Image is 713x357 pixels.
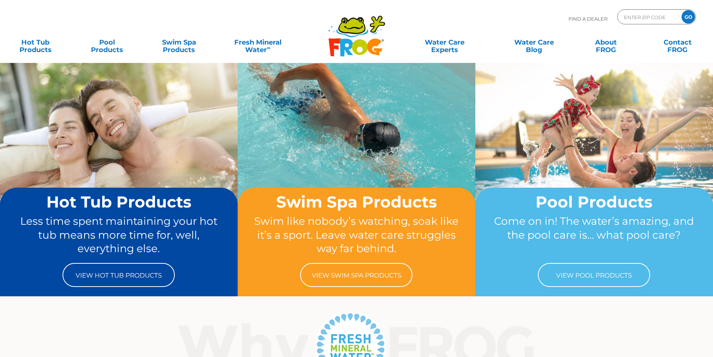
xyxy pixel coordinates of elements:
p: Less time spent maintaining your hot tub means more time for, well, everything else. [14,214,223,255]
a: View Swim Spa Products [300,263,412,287]
sup: ∞ [267,45,271,51]
h2: Hot Tub Products [14,193,223,211]
img: home-banner-swim-spa-short [238,63,475,240]
input: GO [682,10,695,24]
a: PoolProducts [79,35,135,50]
p: Swim like nobody’s watching, soak like it’s a sport. Leave water care struggles way far behind. [252,214,461,255]
a: Fresh MineralWater∞ [223,35,293,50]
a: View Hot Tub Products [63,263,175,287]
a: Water CareExperts [399,35,490,50]
img: home-banner-pool-short [475,63,713,240]
a: AboutFROG [578,35,634,50]
a: View Pool Products [538,263,650,287]
p: Come on in! The water’s amazing, and the pool care is… what pool care? [490,214,699,255]
a: Swim SpaProducts [151,35,207,50]
a: ContactFROG [650,35,706,50]
a: Water CareBlog [506,35,562,50]
h2: Swim Spa Products [252,193,461,211]
a: Hot TubProducts [7,35,63,50]
h2: Pool Products [490,193,699,211]
input: Zip Code Form [623,12,674,22]
p: Find A Dealer [569,9,607,28]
